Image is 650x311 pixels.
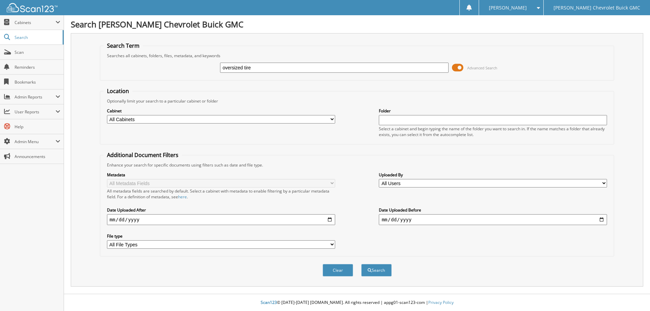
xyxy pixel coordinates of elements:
label: Uploaded By [379,172,607,178]
div: Searches all cabinets, folders, files, metadata, and keywords [104,53,611,59]
label: Metadata [107,172,335,178]
div: Select a cabinet and begin typing the name of the folder you want to search in. If the name match... [379,126,607,137]
span: Scan123 [261,299,277,305]
span: Bookmarks [15,79,60,85]
span: Announcements [15,154,60,159]
div: Optionally limit your search to a particular cabinet or folder [104,98,611,104]
span: Reminders [15,64,60,70]
span: Admin Menu [15,139,56,145]
h1: Search [PERSON_NAME] Chevrolet Buick GMC [71,19,643,30]
div: Enhance your search for specific documents using filters such as date and file type. [104,162,611,168]
input: start [107,214,335,225]
a: Privacy Policy [428,299,454,305]
label: Folder [379,108,607,114]
span: Help [15,124,60,130]
div: © [DATE]-[DATE] [DOMAIN_NAME]. All rights reserved | appg01-scan123-com | [64,294,650,311]
span: User Reports [15,109,56,115]
input: end [379,214,607,225]
iframe: Chat Widget [616,279,650,311]
legend: Search Term [104,42,143,49]
button: Clear [323,264,353,276]
legend: Location [104,87,132,95]
span: Cabinets [15,20,56,25]
a: here [178,194,187,200]
span: Advanced Search [467,65,497,70]
label: Date Uploaded After [107,207,335,213]
button: Search [361,264,392,276]
legend: Additional Document Filters [104,151,182,159]
label: File type [107,233,335,239]
span: [PERSON_NAME] [489,6,527,10]
label: Cabinet [107,108,335,114]
label: Date Uploaded Before [379,207,607,213]
span: Admin Reports [15,94,56,100]
img: scan123-logo-white.svg [7,3,58,12]
span: Search [15,35,59,40]
div: All metadata fields are searched by default. Select a cabinet with metadata to enable filtering b... [107,188,335,200]
span: Scan [15,49,60,55]
span: [PERSON_NAME] Chevrolet Buick GMC [554,6,640,10]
